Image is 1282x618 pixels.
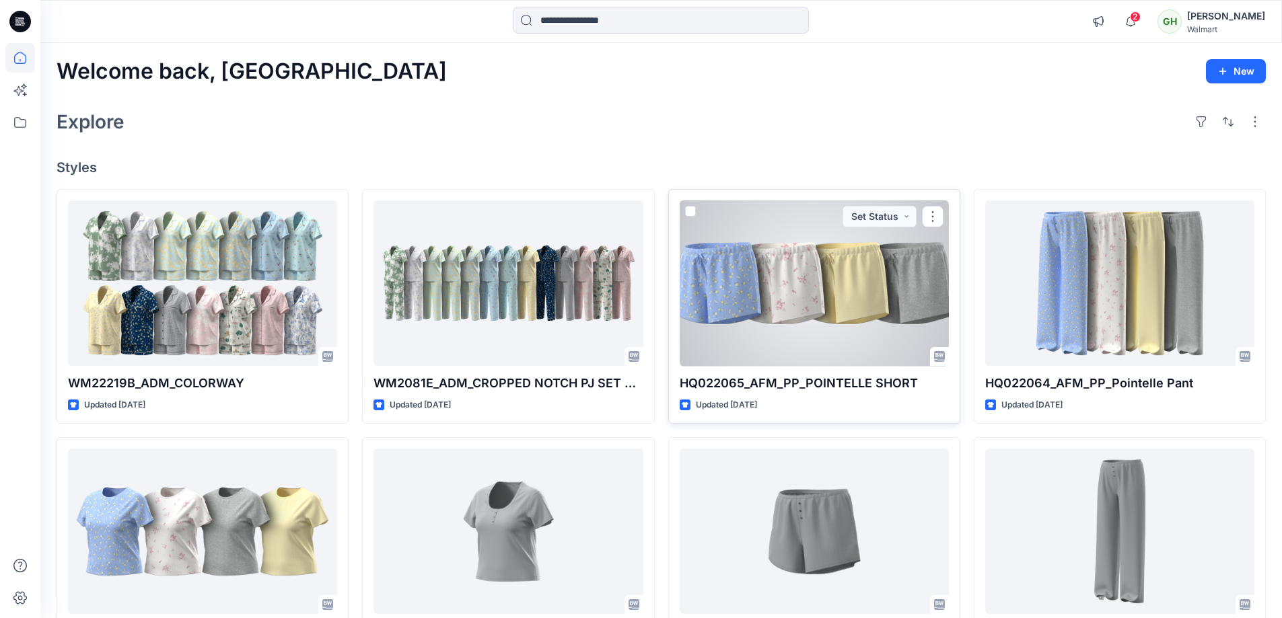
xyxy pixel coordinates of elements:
p: Updated [DATE] [1001,398,1063,412]
a: WM12605J_ADM_POINTELLE SHORT [680,449,949,615]
p: HQ022065_AFM_PP_POINTELLE SHORT [680,374,949,393]
p: Updated [DATE] [84,398,145,412]
a: WM22621A_ADM_POINTELLE HENLEY TEE [373,449,643,615]
a: WM2081E_ADM_CROPPED NOTCH PJ SET w/ STRAIGHT HEM TOP_COLORWAY [373,200,643,366]
div: GH [1158,9,1182,34]
button: New [1206,59,1266,83]
p: Updated [DATE] [390,398,451,412]
span: 2 [1130,11,1141,22]
h4: Styles [57,159,1266,176]
div: Walmart [1187,24,1265,34]
a: HQ022065_AFM_PP_POINTELLE SHORT [680,200,949,366]
h2: Welcome back, [GEOGRAPHIC_DATA] [57,59,447,84]
div: [PERSON_NAME] [1187,8,1265,24]
p: WM2081E_ADM_CROPPED NOTCH PJ SET w/ STRAIGHT HEM TOP_COLORWAY [373,374,643,393]
a: HQ022061_AFM_PP_Pointelle SS Top [68,449,337,615]
p: WM22219B_ADM_COLORWAY [68,374,337,393]
a: HQ022064_AFM_PP_Pointelle Pant [985,200,1254,366]
a: WM22219B_ADM_COLORWAY [68,200,337,366]
a: WM12604J_ADM_POINTELLE PANT -FAUX FLY & BUTTONS + PICOT [985,449,1254,615]
p: HQ022064_AFM_PP_Pointelle Pant [985,374,1254,393]
h2: Explore [57,111,124,132]
p: Updated [DATE] [696,398,757,412]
